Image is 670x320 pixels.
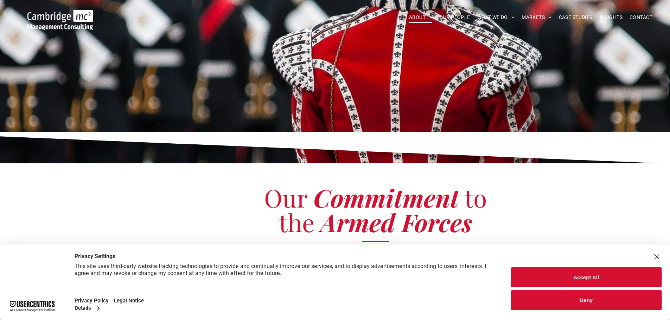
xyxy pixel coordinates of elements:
a: CONTACT [626,12,656,23]
img: Go to Homepage [27,10,93,30]
span: Armed Forces [320,205,472,239]
a: OUR PEOPLE [436,12,473,23]
span: Our [264,181,307,214]
a: WHAT WE DO [474,12,518,23]
a: CASE STUDIES [555,12,596,23]
span: to the [279,181,487,239]
a: INSIGHTS [596,12,626,23]
a: ABOUT [406,12,436,23]
span: Commitment [313,181,459,214]
a: MARKETS [518,12,555,23]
